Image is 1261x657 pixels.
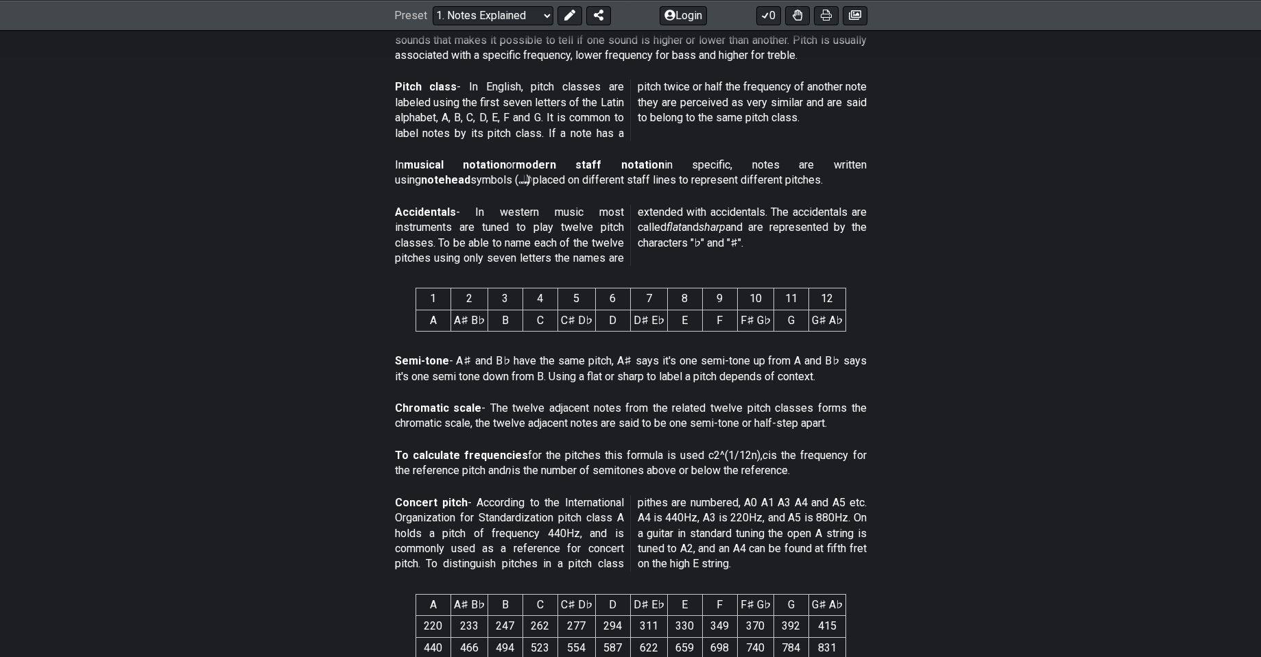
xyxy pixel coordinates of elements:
[808,310,845,331] td: G♯ A♭
[395,17,867,63] p: - A note is the pitch and duration of a sound. Pitch is a perceptual property of sounds that make...
[395,206,456,219] strong: Accidentals
[451,594,488,615] th: A♯ B♭
[395,79,867,141] p: - In English, pitch classes are labeled using the first seven letters of the Latin alphabet, A, B...
[667,616,702,637] td: 330
[433,5,553,25] select: Preset
[404,158,506,171] strong: musical notation
[702,310,737,331] td: F
[516,158,664,171] strong: modern staff notation
[488,616,523,637] td: 247
[702,594,737,615] th: F
[395,401,867,432] p: - The twelve adjacent notes from the related twelve pitch classes forms the chromatic scale, the ...
[586,5,611,25] button: Share Preset
[595,310,630,331] td: D
[773,288,808,310] th: 11
[773,594,808,615] th: G
[557,310,595,331] td: C♯ D♭
[557,5,582,25] button: Edit Preset
[595,594,630,615] th: D
[773,310,808,331] td: G
[523,594,557,615] th: C
[488,288,523,310] th: 3
[666,221,682,234] em: flat
[814,5,839,25] button: Print
[416,310,451,331] td: A
[667,310,702,331] td: E
[505,464,512,477] em: n
[630,310,667,331] td: D♯ E♭
[630,616,667,637] td: 311
[595,288,630,310] th: 6
[667,594,702,615] th: E
[595,616,630,637] td: 294
[630,288,667,310] th: 7
[395,354,449,367] strong: Semi-tone
[737,594,773,615] th: F♯ G♭
[488,310,523,331] td: B
[451,616,488,637] td: 233
[557,616,595,637] td: 277
[395,448,867,479] p: for the pitches this formula is used c2^(1/12n), is the frequency for the reference pitch and is ...
[702,288,737,310] th: 9
[394,9,427,22] span: Preset
[395,158,867,188] p: In or in specific, notes are written using symbols (𝅝 𝅗𝅥 𝅘𝅥 𝅘𝅥𝅮) placed on different staff lines to r...
[630,594,667,615] th: D♯ E♭
[699,221,725,234] em: sharp
[523,288,557,310] th: 4
[808,288,845,310] th: 12
[421,173,470,186] strong: notehead
[416,288,451,310] th: 1
[416,616,451,637] td: 220
[395,80,457,93] strong: Pitch class
[785,5,810,25] button: Toggle Dexterity for all fretkits
[843,5,867,25] button: Create image
[395,449,528,462] strong: To calculate frequencies
[416,594,451,615] th: A
[451,288,488,310] th: 2
[737,310,773,331] td: F♯ G♭
[395,495,867,572] p: - According to the International Organization for Standardization pitch class A holds a pitch of ...
[523,616,557,637] td: 262
[808,616,845,637] td: 415
[395,354,867,384] p: - A♯ and B♭ have the same pitch, A♯ says it's one semi-tone up from A and B♭ says it's one semi t...
[737,616,773,637] td: 370
[488,594,523,615] th: B
[395,205,867,266] p: - In western music most instruments are tuned to play twelve pitch classes. To be able to name ea...
[808,594,845,615] th: G♯ A♭
[451,310,488,331] td: A♯ B♭
[737,288,773,310] th: 10
[660,5,707,25] button: Login
[395,496,468,509] strong: Concert pitch
[762,449,768,462] em: c
[395,401,482,414] strong: Chromatic scale
[702,616,737,637] td: 349
[557,594,595,615] th: C♯ D♭
[557,288,595,310] th: 5
[667,288,702,310] th: 8
[773,616,808,637] td: 392
[756,5,781,25] button: 0
[523,310,557,331] td: C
